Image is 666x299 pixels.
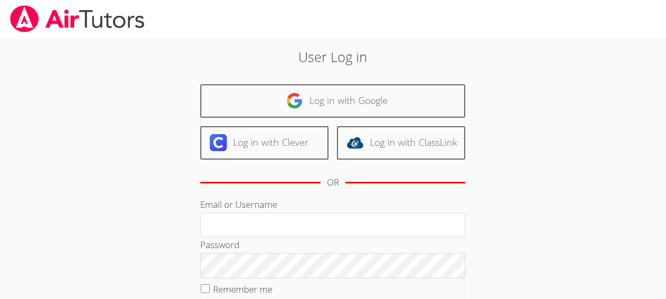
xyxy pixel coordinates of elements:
[210,134,227,151] img: clever-logo-6eab21bc6e7a338710f1a6ff85c0baf02591cd810cc4098c63d3a4b26e2feb20.svg
[327,175,339,190] div: OR
[200,239,239,251] label: Password
[153,47,513,67] h2: User Log in
[347,134,363,151] img: classlink-logo-d6bb404cc1216ec64c9a2012d9dc4662098be43eaf13dc465df04b49fa7ab582.svg
[200,126,328,160] a: Log in with Clever
[337,126,465,160] a: Log in with ClassLink
[286,92,303,109] img: google-logo-50288ca7cdecda66e5e0955fdab243c47b7ad437acaf1139b6f446037453330a.svg
[200,84,465,118] a: Log in with Google
[9,5,146,32] img: airtutors_banner-c4298cdbf04f3fff15de1276eac7730deb9818008684d7c2e4769d2f7ddbe033.png
[213,283,272,295] label: Remember me
[200,198,277,210] label: Email or Username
